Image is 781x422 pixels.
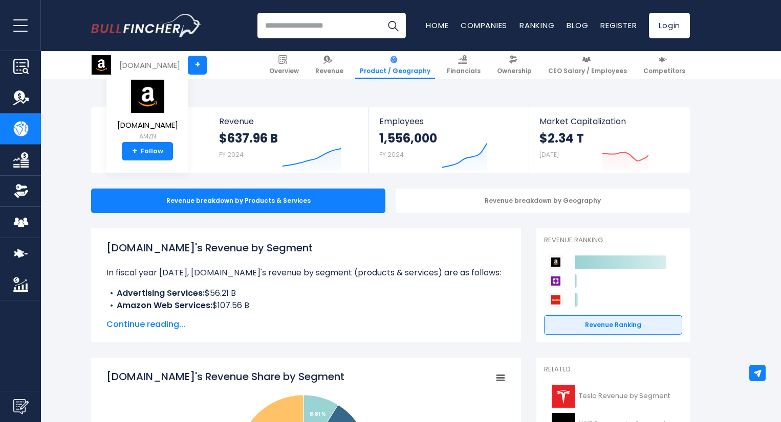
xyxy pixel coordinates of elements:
span: Employees [379,116,518,126]
a: Register [600,20,637,31]
img: Bullfincher logo [91,14,202,37]
span: Revenue [315,67,343,75]
div: Revenue breakdown by Geography [396,189,690,213]
li: $56.21 B [106,287,506,299]
a: Employees 1,556,000 FY 2024 [369,107,528,173]
a: Blog [567,20,588,31]
button: Search [380,13,406,38]
a: Market Capitalization $2.34 T [DATE] [529,107,689,173]
span: Ownership [497,67,532,75]
div: Revenue breakdown by Products & Services [91,189,385,213]
p: In fiscal year [DATE], [DOMAIN_NAME]'s revenue by segment (products & services) are as follows: [106,267,506,279]
img: TSLA logo [550,385,576,408]
a: Financials [442,51,485,79]
span: [DOMAIN_NAME] [117,121,178,130]
a: Tesla Revenue by Segment [544,382,682,410]
p: Revenue Ranking [544,236,682,245]
span: Tesla Revenue by Segment [579,392,670,401]
small: FY 2024 [219,150,244,159]
a: Ranking [519,20,554,31]
b: Amazon Web Services: [117,299,212,311]
div: [DOMAIN_NAME] [119,59,180,71]
a: Overview [265,51,303,79]
span: CEO Salary / Employees [548,67,627,75]
span: Financials [447,67,481,75]
a: Login [649,13,690,38]
a: Companies [461,20,507,31]
span: Continue reading... [106,318,506,331]
strong: $637.96 B [219,130,278,146]
a: [DOMAIN_NAME] AMZN [117,79,179,143]
img: Wayfair competitors logo [549,274,562,288]
a: CEO Salary / Employees [544,51,632,79]
strong: 1,556,000 [379,130,437,146]
a: Competitors [639,51,690,79]
span: Competitors [643,67,685,75]
img: Amazon.com competitors logo [549,255,562,269]
strong: + [132,147,137,156]
p: Related [544,365,682,374]
a: Revenue Ranking [544,315,682,335]
span: Market Capitalization [539,116,679,126]
a: Home [426,20,448,31]
img: Ownership [13,183,29,199]
span: Overview [269,67,299,75]
a: +Follow [122,142,173,160]
h1: [DOMAIN_NAME]'s Revenue by Segment [106,240,506,255]
tspan: 8.81 % [310,410,326,418]
tspan: [DOMAIN_NAME]'s Revenue Share by Segment [106,369,344,384]
a: Revenue $637.96 B FY 2024 [209,107,369,173]
span: Revenue [219,116,359,126]
a: + [188,56,207,75]
a: Product / Geography [355,51,435,79]
img: AMZN logo [92,55,111,75]
img: AMZN logo [129,79,165,113]
a: Go to homepage [91,14,201,37]
b: Advertising Services: [117,287,205,299]
li: $107.56 B [106,299,506,312]
small: [DATE] [539,150,559,159]
small: AMZN [117,132,178,141]
span: Product / Geography [360,67,430,75]
strong: $2.34 T [539,130,584,146]
a: Ownership [492,51,536,79]
img: AutoZone competitors logo [549,293,562,307]
a: Revenue [311,51,348,79]
small: FY 2024 [379,150,404,159]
